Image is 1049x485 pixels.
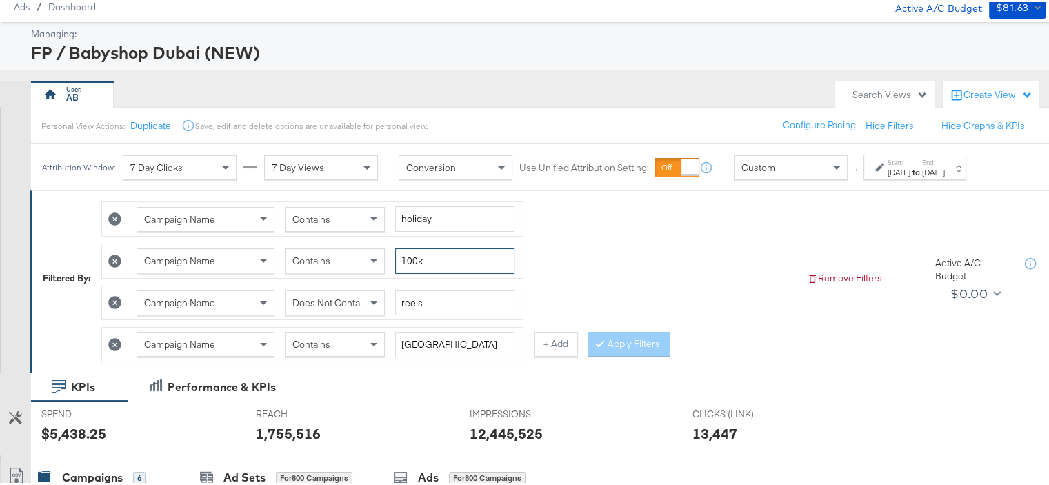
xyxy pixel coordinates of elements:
[470,406,573,419] span: IMPRESSIONS
[292,295,368,307] span: Does Not Contain
[41,422,106,442] div: $5,438.25
[31,26,1042,39] div: Managing:
[292,253,330,265] span: Contains
[849,166,862,170] span: ↑
[534,330,578,355] button: + Add
[692,422,737,442] div: 13,447
[292,336,330,348] span: Contains
[692,406,796,419] span: CLICKS (LINK)
[910,165,922,175] strong: to
[144,253,215,265] span: Campaign Name
[950,281,988,302] div: $0.00
[395,288,514,314] input: Enter a search term
[144,211,215,224] span: Campaign Name
[195,119,428,130] div: Save, edit and delete options are unavailable for personal view.
[935,255,1011,280] div: Active A/C Budget
[223,468,266,484] div: Ad Sets
[519,159,649,172] label: Use Unified Attribution Setting:
[406,159,456,172] span: Conversion
[395,330,514,355] input: Enter a search term
[866,117,914,130] button: Hide Filters
[144,336,215,348] span: Campaign Name
[922,165,945,176] div: [DATE]
[807,270,882,283] button: Remove Filters
[168,377,276,393] div: Performance & KPIs
[941,117,1025,130] button: Hide Graphs & KPIs
[66,89,79,102] div: AB
[292,211,330,224] span: Contains
[395,204,514,230] input: Enter a search term
[62,468,123,484] div: Campaigns
[852,86,928,99] div: Search Views
[41,161,116,170] div: Attribution Window:
[31,39,1042,62] div: FP / Babyshop Dubai (NEW)
[272,159,324,172] span: 7 Day Views
[71,377,95,393] div: KPIs
[418,468,439,484] div: Ads
[395,246,514,272] input: Enter a search term
[963,86,1032,100] div: Create View
[133,470,146,482] div: 6
[256,406,359,419] span: REACH
[130,117,171,130] button: Duplicate
[888,156,910,165] label: Start:
[449,470,526,482] div: for 800 Campaigns
[276,470,352,482] div: for 800 Campaigns
[43,270,91,283] div: Filtered By:
[41,406,145,419] span: SPEND
[130,159,183,172] span: 7 Day Clicks
[888,165,910,176] div: [DATE]
[41,119,125,130] div: Personal View Actions:
[773,111,866,136] button: Configure Pacing
[470,422,543,442] div: 12,445,525
[256,422,321,442] div: 1,755,516
[922,156,945,165] label: End:
[741,159,775,172] span: Custom
[144,295,215,307] span: Campaign Name
[945,281,1003,303] button: $0.00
